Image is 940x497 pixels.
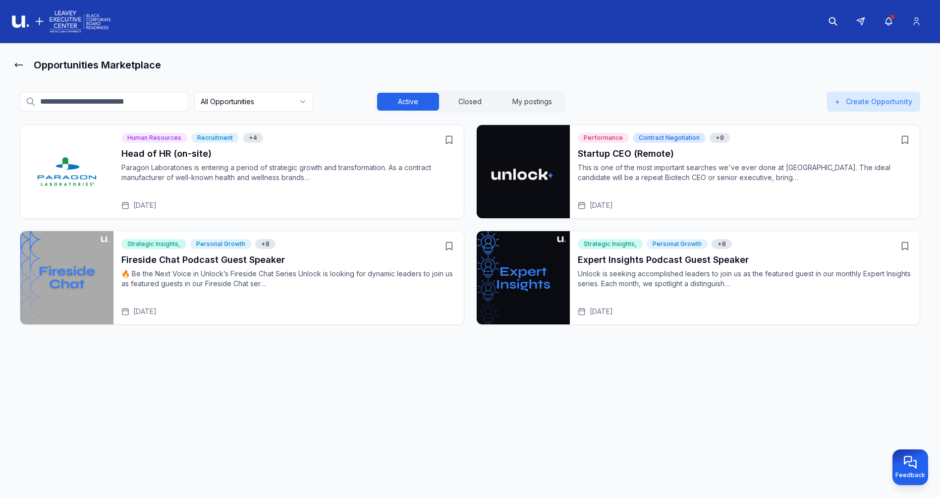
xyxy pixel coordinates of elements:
[827,92,920,112] button: +Create Opportunity
[476,231,921,325] div: Open Expert Insights Podcast Guest Speaker
[20,124,464,219] div: Open Head of HR (on-site)
[191,133,239,143] div: Recruitment
[476,124,921,219] div: Open Startup CEO (Remote)
[710,133,730,143] span: Operations, Strategy & Business Development, Open to Opportunities, Venture Capital, Private Equi...
[243,133,263,143] div: Show 4 more tags
[121,253,456,267] h3: Fireside Chat Podcast Guest Speaker
[647,239,708,249] div: Personal Growth
[121,163,456,183] p: Paragon Laboratories is entering a period of strategic growth and transformation. As a contract m...
[121,269,456,289] p: 🔥 Be the Next Voice in Unlock’s Fireside Chat Series Unlock is looking for dynamic leaders to joi...
[710,133,730,143] div: Show 9 more tags
[439,93,501,111] button: Closed
[377,93,439,111] button: Active
[20,231,464,325] div: Open Fireside Chat Podcast Guest Speaker
[712,239,732,249] div: Show 8 more tags
[633,133,706,143] div: Contract Negotiation
[578,163,912,183] p: This is one of the most important searches we've ever done at [GEOGRAPHIC_DATA]. The ideal candid...
[121,147,456,161] h3: Head of HR (on-site)
[121,133,187,143] div: Human Resources
[255,239,276,249] span: Innovation, Professional Growth, Fireside Chats, Peer Support, Industry Trends, Resources, Learni...
[501,93,563,111] button: My postings
[590,307,613,316] span: [DATE]
[578,253,912,267] h3: Expert Insights Podcast Guest Speaker
[892,449,928,485] button: Provide feedback
[34,58,161,72] h1: Opportunities Marketplace
[578,133,629,143] div: Performance
[243,133,263,143] span: Open to Opportunities, Opportunity, Process Optimization, Leadership
[20,125,113,218] img: Head of HR (on-site)
[133,200,157,210] span: [DATE]
[895,471,925,479] span: Feedback
[477,231,570,324] img: Expert Insights Podcast Guest Speaker
[578,147,912,161] h3: Startup CEO (Remote)
[12,9,111,34] img: Logo
[578,269,912,289] p: Unlock is seeking accomplished leaders to join us as the featured guest in our monthly Expert Ins...
[578,239,643,249] div: Strategic Insights,
[477,125,570,218] img: Startup CEO (Remote)
[835,97,840,107] span: +
[255,239,276,249] div: Show 8 more tags
[20,231,113,324] img: Fireside Chat Podcast Guest Speaker
[121,239,186,249] div: Strategic Insights,
[190,239,251,249] div: Personal Growth
[133,307,157,316] span: [DATE]
[590,200,613,210] span: [DATE]
[712,239,732,249] span: Performance, Upskill, Industry Trends, Education, Learning, Improvement, Mindset, Unlock Insights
